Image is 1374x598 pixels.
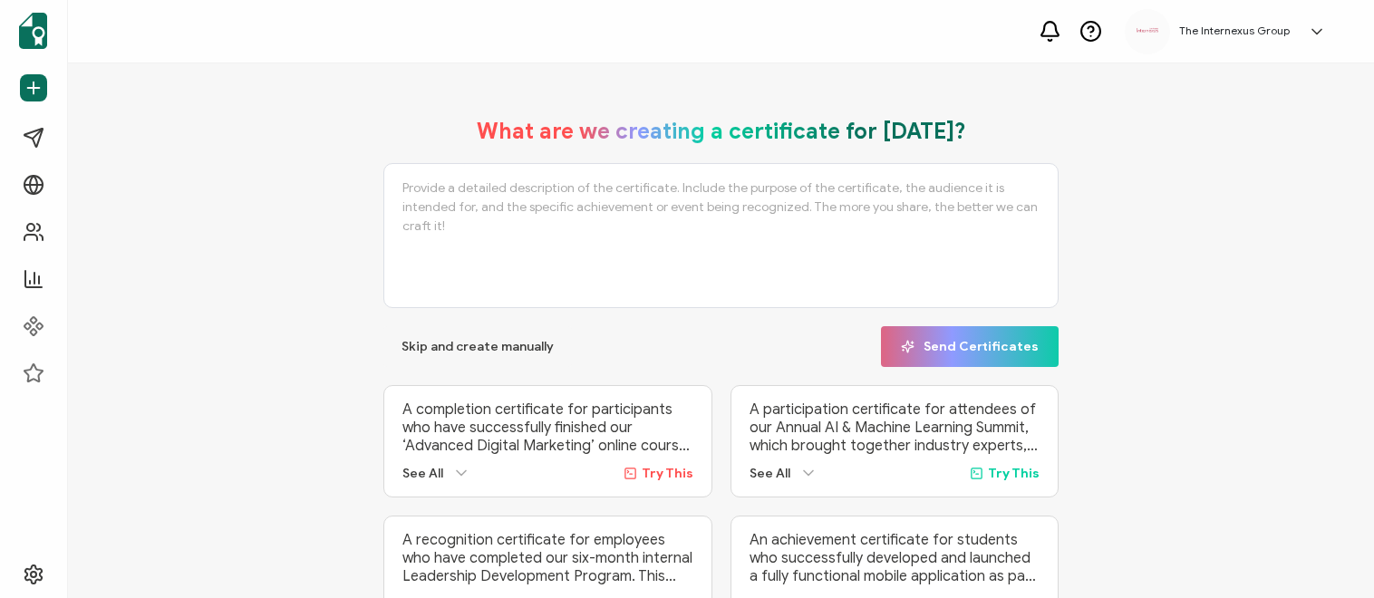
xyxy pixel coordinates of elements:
img: sertifier-logomark-colored.svg [19,13,47,49]
span: See All [402,466,443,481]
p: A recognition certificate for employees who have completed our six-month internal Leadership Deve... [402,531,692,585]
span: Try This [642,466,693,481]
button: Send Certificates [881,326,1059,367]
span: Try This [988,466,1040,481]
span: See All [750,466,790,481]
h1: What are we creating a certificate for [DATE]? [477,118,966,145]
h5: The Internexus Group [1179,24,1290,37]
span: Skip and create manually [402,341,554,353]
p: An achievement certificate for students who successfully developed and launched a fully functiona... [750,531,1040,585]
button: Skip and create manually [383,326,572,367]
span: Send Certificates [901,340,1039,353]
p: A completion certificate for participants who have successfully finished our ‘Advanced Digital Ma... [402,400,692,455]
img: 9871a9dd-a14d-44ad-a85b-e025478b801b.png [1134,24,1161,38]
p: A participation certificate for attendees of our Annual AI & Machine Learning Summit, which broug... [750,400,1040,455]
